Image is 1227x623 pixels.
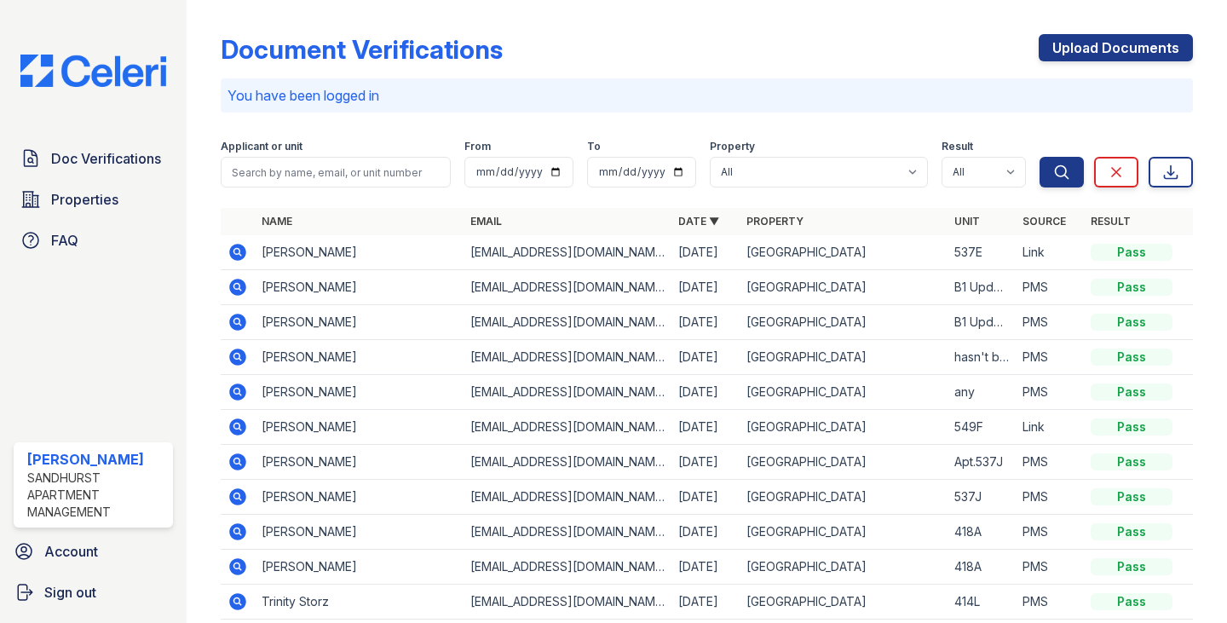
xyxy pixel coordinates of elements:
[44,541,98,562] span: Account
[671,585,740,620] td: [DATE]
[221,140,302,153] label: Applicant or unit
[671,515,740,550] td: [DATE]
[1039,34,1193,61] a: Upload Documents
[221,34,503,65] div: Document Verifications
[44,582,96,603] span: Sign out
[1091,488,1172,505] div: Pass
[1016,445,1084,480] td: PMS
[255,445,463,480] td: [PERSON_NAME]
[464,515,671,550] td: [EMAIL_ADDRESS][DOMAIN_NAME]
[942,140,973,153] label: Result
[464,445,671,480] td: [EMAIL_ADDRESS][DOMAIN_NAME]
[1091,453,1172,470] div: Pass
[671,550,740,585] td: [DATE]
[51,148,161,169] span: Doc Verifications
[1016,480,1084,515] td: PMS
[255,515,463,550] td: [PERSON_NAME]
[948,445,1016,480] td: Apt.537J
[1091,523,1172,540] div: Pass
[948,515,1016,550] td: 418A
[740,375,948,410] td: [GEOGRAPHIC_DATA]
[255,585,463,620] td: Trinity Storz
[464,340,671,375] td: [EMAIL_ADDRESS][DOMAIN_NAME]
[464,480,671,515] td: [EMAIL_ADDRESS][DOMAIN_NAME]
[671,305,740,340] td: [DATE]
[7,575,180,609] a: Sign out
[1091,558,1172,575] div: Pass
[27,470,166,521] div: Sandhurst Apartment Management
[1016,515,1084,550] td: PMS
[464,410,671,445] td: [EMAIL_ADDRESS][DOMAIN_NAME]
[51,189,118,210] span: Properties
[948,305,1016,340] td: B1 Updated
[255,340,463,375] td: [PERSON_NAME]
[14,182,173,216] a: Properties
[587,140,601,153] label: To
[14,141,173,176] a: Doc Verifications
[1091,279,1172,296] div: Pass
[228,85,1186,106] p: You have been logged in
[740,235,948,270] td: [GEOGRAPHIC_DATA]
[740,585,948,620] td: [GEOGRAPHIC_DATA]
[255,550,463,585] td: [PERSON_NAME]
[464,140,491,153] label: From
[464,235,671,270] td: [EMAIL_ADDRESS][DOMAIN_NAME]
[740,270,948,305] td: [GEOGRAPHIC_DATA]
[1016,270,1084,305] td: PMS
[14,223,173,257] a: FAQ
[464,550,671,585] td: [EMAIL_ADDRESS][DOMAIN_NAME]
[671,270,740,305] td: [DATE]
[948,550,1016,585] td: 418A
[671,480,740,515] td: [DATE]
[1091,314,1172,331] div: Pass
[255,235,463,270] td: [PERSON_NAME]
[464,585,671,620] td: [EMAIL_ADDRESS][DOMAIN_NAME]
[255,480,463,515] td: [PERSON_NAME]
[1091,244,1172,261] div: Pass
[1016,340,1084,375] td: PMS
[671,340,740,375] td: [DATE]
[1022,215,1066,228] a: Source
[954,215,980,228] a: Unit
[740,340,948,375] td: [GEOGRAPHIC_DATA]
[740,445,948,480] td: [GEOGRAPHIC_DATA]
[948,270,1016,305] td: B1 Updated
[7,534,180,568] a: Account
[262,215,292,228] a: Name
[710,140,755,153] label: Property
[1016,410,1084,445] td: Link
[671,410,740,445] td: [DATE]
[27,449,166,470] div: [PERSON_NAME]
[740,515,948,550] td: [GEOGRAPHIC_DATA]
[464,375,671,410] td: [EMAIL_ADDRESS][DOMAIN_NAME]
[7,55,180,87] img: CE_Logo_Blue-a8612792a0a2168367f1c8372b55b34899dd931a85d93a1a3d3e32e68fde9ad4.png
[671,375,740,410] td: [DATE]
[51,230,78,251] span: FAQ
[948,235,1016,270] td: 537E
[255,375,463,410] td: [PERSON_NAME]
[671,235,740,270] td: [DATE]
[948,410,1016,445] td: 549F
[746,215,804,228] a: Property
[255,270,463,305] td: [PERSON_NAME]
[464,270,671,305] td: [EMAIL_ADDRESS][DOMAIN_NAME]
[740,305,948,340] td: [GEOGRAPHIC_DATA]
[948,480,1016,515] td: 537J
[1091,418,1172,436] div: Pass
[1091,215,1131,228] a: Result
[1091,593,1172,610] div: Pass
[1016,305,1084,340] td: PMS
[470,215,502,228] a: Email
[678,215,719,228] a: Date ▼
[740,550,948,585] td: [GEOGRAPHIC_DATA]
[1016,585,1084,620] td: PMS
[221,157,451,187] input: Search by name, email, or unit number
[1091,349,1172,366] div: Pass
[948,375,1016,410] td: any
[671,445,740,480] td: [DATE]
[948,340,1016,375] td: hasn't been assigned
[1016,550,1084,585] td: PMS
[1016,375,1084,410] td: PMS
[948,585,1016,620] td: 414L
[740,480,948,515] td: [GEOGRAPHIC_DATA]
